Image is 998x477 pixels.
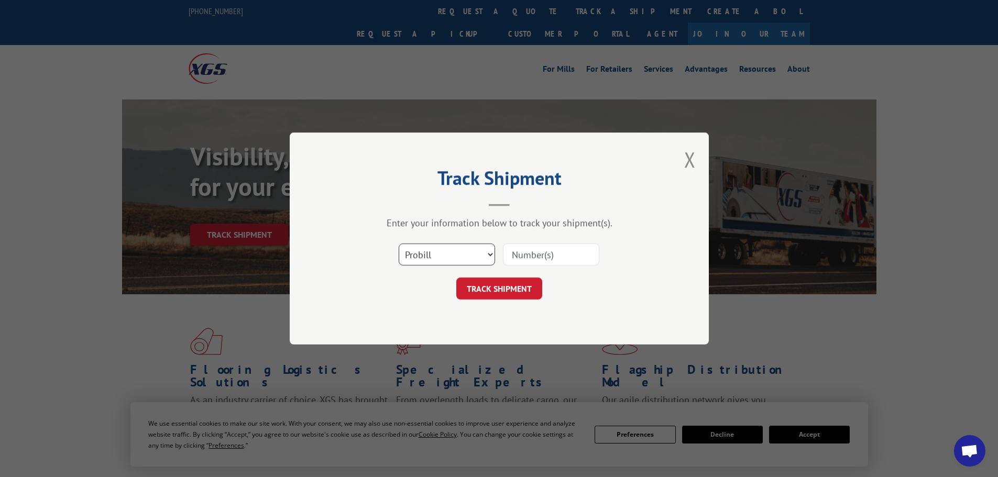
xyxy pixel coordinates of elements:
[954,435,985,467] div: Open chat
[342,217,656,229] div: Enter your information below to track your shipment(s).
[342,171,656,191] h2: Track Shipment
[503,243,599,265] input: Number(s)
[456,278,542,299] button: TRACK SHIPMENT
[684,146,696,173] button: Close modal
